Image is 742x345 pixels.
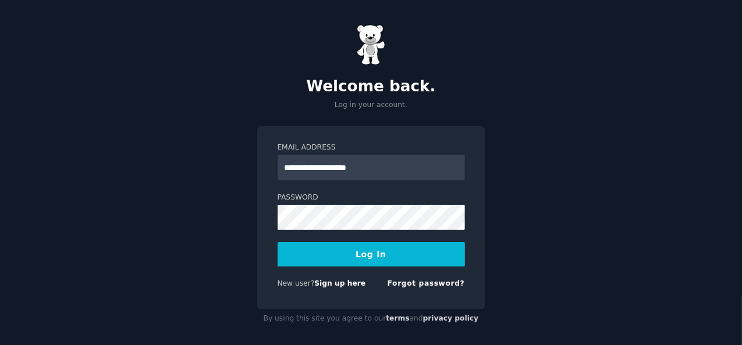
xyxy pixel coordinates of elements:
[278,143,465,153] label: Email Address
[278,242,465,266] button: Log In
[388,279,465,287] a: Forgot password?
[386,314,409,322] a: terms
[278,193,465,203] label: Password
[278,279,315,287] span: New user?
[357,24,386,65] img: Gummy Bear
[257,310,485,328] div: By using this site you agree to our and
[423,314,479,322] a: privacy policy
[314,279,365,287] a: Sign up here
[257,100,485,111] p: Log in your account.
[257,77,485,96] h2: Welcome back.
